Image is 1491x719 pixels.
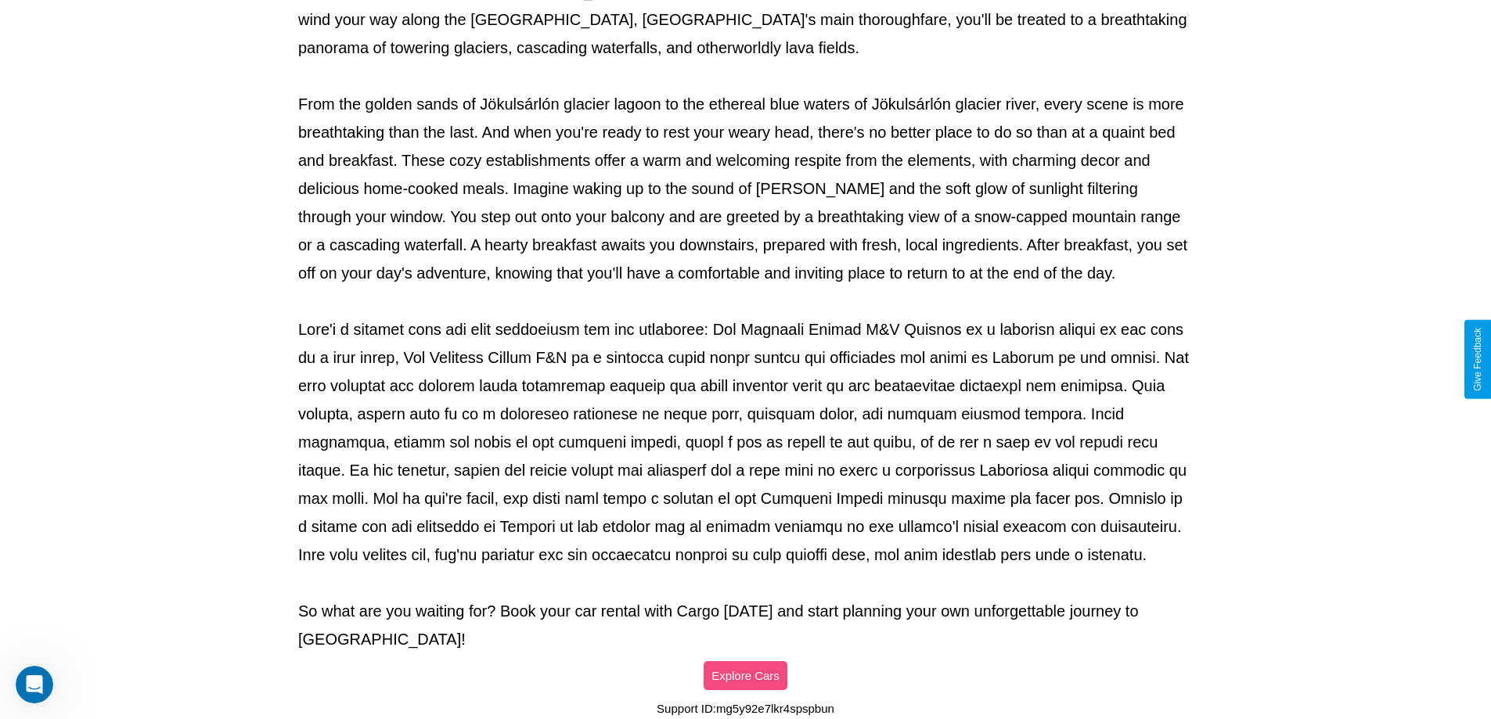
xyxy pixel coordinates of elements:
[704,661,787,690] button: Explore Cars
[1472,328,1483,391] div: Give Feedback
[16,666,53,703] iframe: Intercom live chat
[657,698,834,719] p: Support ID: mg5y92e7lkr4spspbun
